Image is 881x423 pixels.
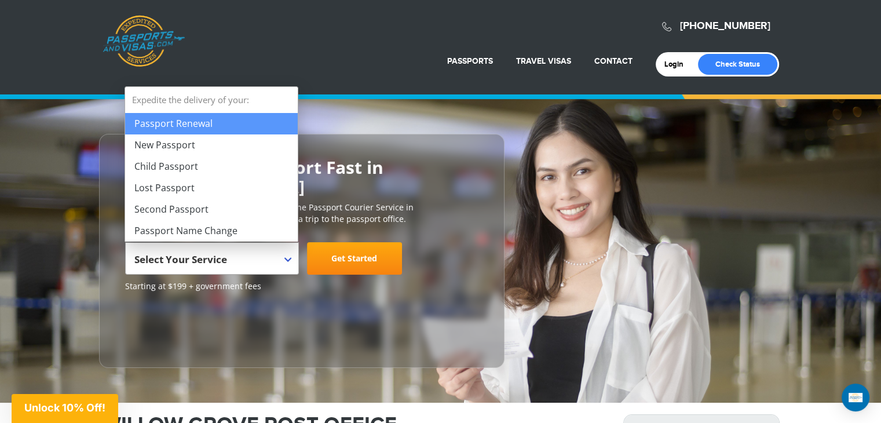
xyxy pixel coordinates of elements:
a: Check Status [698,54,777,75]
li: Lost Passport [125,177,298,199]
p: [DOMAIN_NAME] is the #1 most trusted online Passport Courier Service in [GEOGRAPHIC_DATA]. We sav... [125,202,478,225]
li: Expedite the delivery of your: [125,87,298,242]
li: New Passport [125,134,298,156]
div: Open Intercom Messenger [842,384,869,411]
a: [PHONE_NUMBER] [680,20,770,32]
a: Travel Visas [516,56,571,66]
a: Get Started [307,242,402,275]
a: Login [664,60,692,69]
span: Select Your Service [125,242,299,275]
li: Passport Name Change [125,220,298,242]
li: Passport Renewal [125,113,298,134]
span: Starting at $199 + government fees [125,280,478,292]
span: Select Your Service [134,247,287,279]
li: Child Passport [125,156,298,177]
a: Contact [594,56,633,66]
iframe: Customer reviews powered by Trustpilot [125,298,212,356]
a: Passports & [DOMAIN_NAME] [103,15,185,67]
div: Unlock 10% Off! [12,394,118,423]
a: Passports [447,56,493,66]
span: Unlock 10% Off! [24,402,105,414]
h2: Get Your U.S. Passport Fast in [GEOGRAPHIC_DATA] [125,158,478,196]
span: Select Your Service [134,253,227,266]
li: Second Passport [125,199,298,220]
strong: Expedite the delivery of your: [125,87,298,113]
